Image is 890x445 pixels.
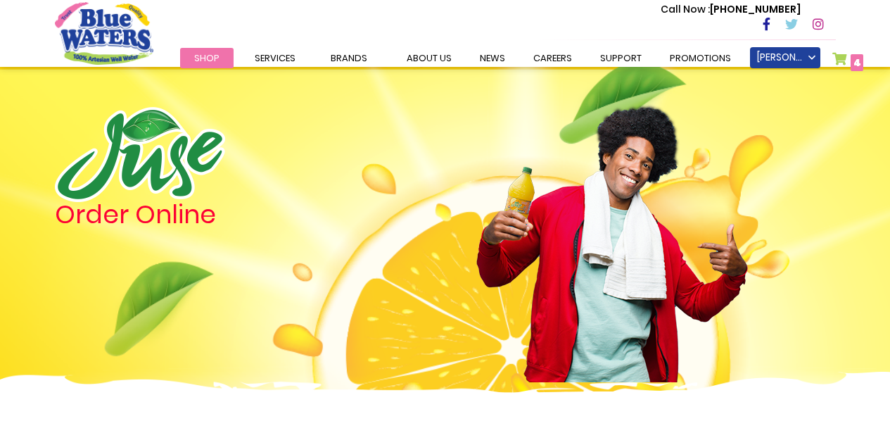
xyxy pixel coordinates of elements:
[255,51,295,65] span: Services
[586,48,656,68] a: support
[832,52,864,73] a: 4
[519,48,586,68] a: careers
[55,202,368,227] h4: Order Online
[475,81,749,382] img: man.png
[194,51,220,65] span: Shop
[661,2,710,16] span: Call Now :
[750,47,820,68] a: [PERSON_NAME]
[393,48,466,68] a: about us
[466,48,519,68] a: News
[661,2,801,17] p: [PHONE_NUMBER]
[55,107,225,202] img: logo
[331,51,367,65] span: Brands
[853,56,861,70] span: 4
[55,2,153,64] a: store logo
[656,48,745,68] a: Promotions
